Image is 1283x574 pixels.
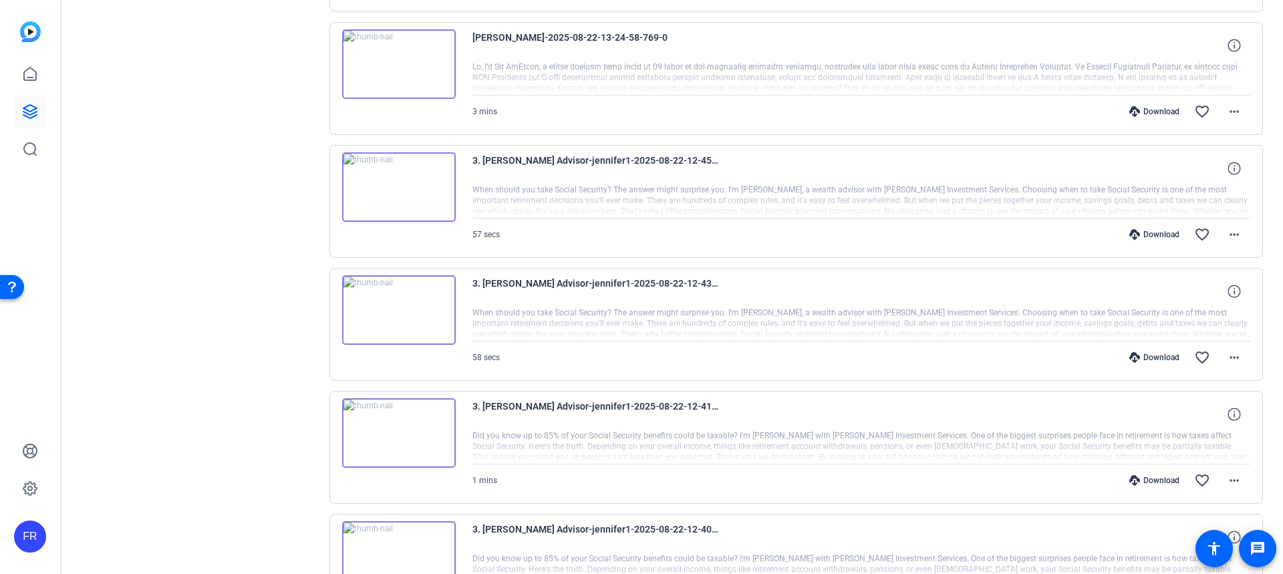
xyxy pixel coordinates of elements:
span: 3. [PERSON_NAME] Advisor-jennifer1-2025-08-22-12-41-34-336-0 [472,398,720,430]
mat-icon: favorite_border [1194,227,1210,243]
mat-icon: favorite_border [1194,472,1210,488]
div: Download [1123,475,1186,486]
img: thumb-nail [342,398,456,468]
mat-icon: favorite_border [1194,104,1210,120]
mat-icon: favorite_border [1194,349,1210,366]
img: thumb-nail [342,29,456,99]
img: thumb-nail [342,152,456,222]
div: FR [14,521,46,553]
img: blue-gradient.svg [20,21,41,42]
span: 3. [PERSON_NAME] Advisor-jennifer1-2025-08-22-12-45-07-740-0 [472,152,720,184]
div: Download [1123,106,1186,117]
div: Download [1123,352,1186,363]
span: 57 secs [472,230,500,239]
mat-icon: more_horiz [1226,349,1242,366]
img: thumb-nail [342,275,456,345]
mat-icon: more_horiz [1226,104,1242,120]
div: Download [1123,229,1186,240]
span: 3. [PERSON_NAME] Advisor-jennifer1-2025-08-22-12-40-05-250-0 [472,521,720,553]
mat-icon: more_horiz [1226,227,1242,243]
span: 1 mins [472,476,497,485]
span: 3 mins [472,107,497,116]
mat-icon: message [1250,541,1266,557]
mat-icon: accessibility [1206,541,1222,557]
mat-icon: more_horiz [1226,472,1242,488]
span: [PERSON_NAME]-2025-08-22-13-24-58-769-0 [472,29,720,61]
span: 58 secs [472,353,500,362]
span: 3. [PERSON_NAME] Advisor-jennifer1-2025-08-22-12-43-42-772-0 [472,275,720,307]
